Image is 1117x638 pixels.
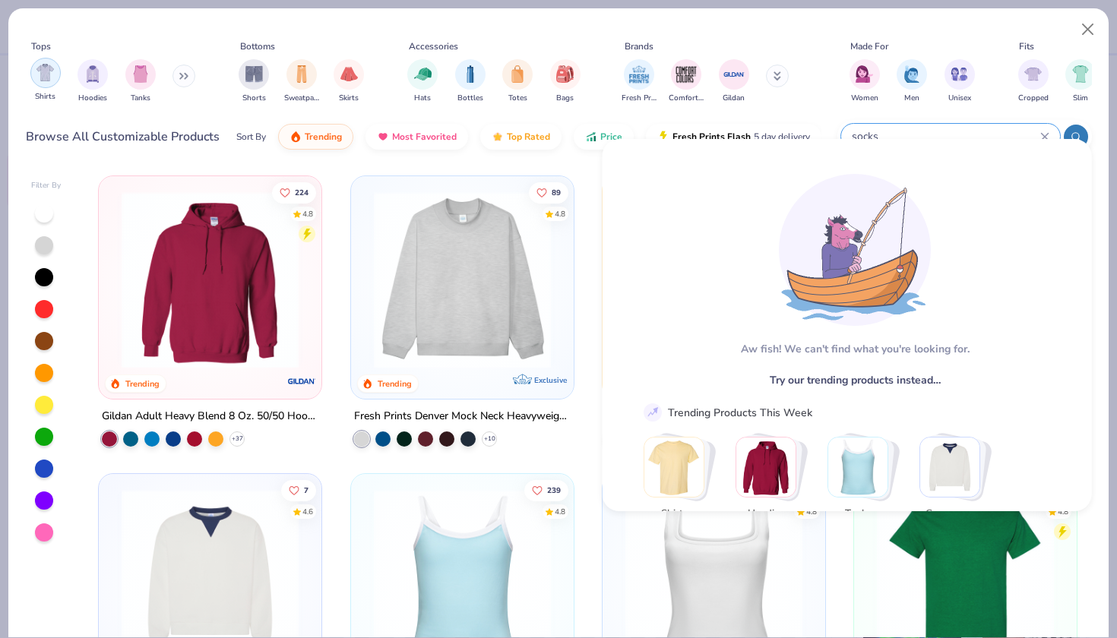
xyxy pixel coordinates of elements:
button: filter button [30,59,61,104]
div: filter for Bottles [455,59,486,104]
button: filter button [455,59,486,104]
button: Fresh Prints Flash5 day delivery [646,124,821,150]
span: Most Favorited [392,131,457,143]
div: Gildan Adult Heavy Blend 8 Oz. 50/50 Hooded Sweatshirt [102,407,318,426]
div: filter for Bags [550,59,581,104]
span: + 37 [232,434,243,444]
img: Cropped Image [1024,65,1042,83]
button: filter button [945,59,975,104]
div: Sort By [236,130,266,144]
img: Gildan logo [287,366,318,396]
img: Women Image [856,65,873,83]
img: trending.gif [290,131,302,143]
div: 4.6 [302,507,313,518]
button: Top Rated [480,124,562,150]
img: Sweatpants Image [293,65,310,83]
span: Totes [508,93,527,104]
img: Slim Image [1072,65,1089,83]
span: 239 [546,487,560,494]
div: filter for Unisex [945,59,975,104]
button: filter button [897,59,927,104]
span: Tanks [833,507,882,522]
img: Gildan Image [723,63,745,86]
img: Bags Image [556,65,573,83]
button: filter button [850,59,880,104]
span: Price [600,131,622,143]
img: flash.gif [657,131,669,143]
img: Crewnecks [920,437,979,497]
span: Bags [556,93,574,104]
button: Stack Card Button Tanks [827,437,897,527]
img: Bottles Image [462,65,479,83]
span: Fresh Prints [622,93,657,104]
button: Close [1074,15,1103,44]
div: 4.8 [554,208,565,220]
img: 01756b78-01f6-4cc6-8d8a-3c30c1a0c8ac [114,191,306,368]
span: 89 [551,188,560,196]
input: Try "T-Shirt" [850,128,1040,145]
img: Tanks [828,437,888,497]
button: Most Favorited [365,124,468,150]
span: Hoodies [741,507,790,522]
div: 4.8 [302,208,313,220]
button: Like [528,182,568,203]
span: Hats [414,93,431,104]
img: Hoodies Image [84,65,101,83]
button: Like [272,182,316,203]
button: filter button [1065,59,1096,104]
button: Stack Card Button Shirts [644,437,714,527]
div: Filter By [31,180,62,191]
img: Shirts Image [36,64,54,81]
span: Cropped [1018,93,1049,104]
div: Brands [625,39,653,53]
span: Tanks [131,93,150,104]
div: filter for Skirts [334,59,364,104]
button: filter button [125,59,156,104]
div: Fresh Prints Denver Mock Neck Heavyweight Sweatshirt [354,407,571,426]
span: Bottles [457,93,483,104]
button: filter button [284,59,319,104]
div: filter for Fresh Prints [622,59,657,104]
span: Exclusive [534,375,567,385]
div: Tops [31,39,51,53]
div: filter for Hats [407,59,438,104]
span: Men [904,93,919,104]
img: trend_line.gif [646,406,660,419]
button: Stack Card Button Hoodies [736,437,805,527]
span: Crewnecks [925,507,974,522]
button: Price [574,124,634,150]
img: f5d85501-0dbb-4ee4-b115-c08fa3845d83 [366,191,558,368]
button: filter button [550,59,581,104]
button: filter button [1018,59,1049,104]
img: TopRated.gif [492,131,504,143]
span: 7 [304,487,309,494]
div: Bottoms [240,39,275,53]
div: filter for Sweatpants [284,59,319,104]
div: filter for Men [897,59,927,104]
span: + 10 [483,434,495,444]
button: filter button [622,59,657,104]
button: filter button [78,59,108,104]
div: 4.8 [554,507,565,518]
span: Top Rated [507,131,550,143]
img: Shirts [644,437,704,497]
span: Shorts [242,93,266,104]
div: filter for Shirts [30,58,61,103]
button: filter button [334,59,364,104]
div: filter for Women [850,59,880,104]
div: filter for Totes [502,59,533,104]
button: filter button [719,59,749,104]
img: Men Image [903,65,920,83]
button: Like [281,480,316,501]
span: Try our trending products instead… [769,372,940,388]
span: Slim [1073,93,1088,104]
div: Aw fish! We can't find what you're looking for. [740,341,969,357]
span: Hoodies [78,93,107,104]
span: Comfort Colors [669,93,704,104]
span: Gildan [723,93,745,104]
div: 4.8 [1058,507,1068,518]
div: filter for Slim [1065,59,1096,104]
button: Stack Card Button Crewnecks [919,437,989,527]
div: filter for Shorts [239,59,269,104]
div: Made For [850,39,888,53]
